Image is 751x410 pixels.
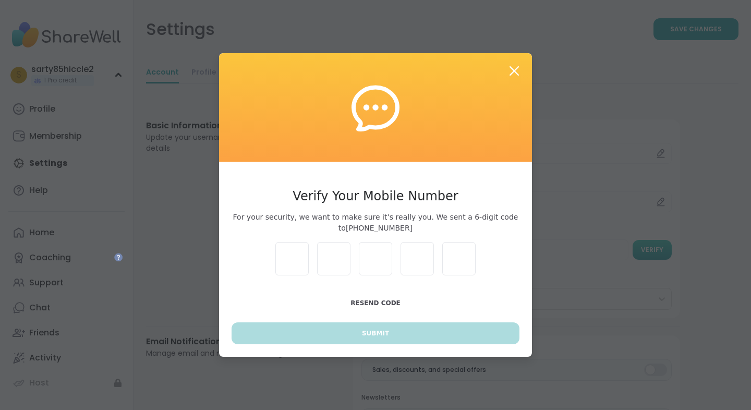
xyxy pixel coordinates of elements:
[114,253,123,261] iframe: Spotlight
[232,187,519,206] h3: Verify Your Mobile Number
[232,322,519,344] button: Submit
[350,299,401,307] span: Resend Code
[232,212,519,234] span: For your security, we want to make sure it’s really you. We sent a 6-digit code to [PHONE_NUMBER]
[232,292,519,314] button: Resend Code
[362,329,389,338] span: Submit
